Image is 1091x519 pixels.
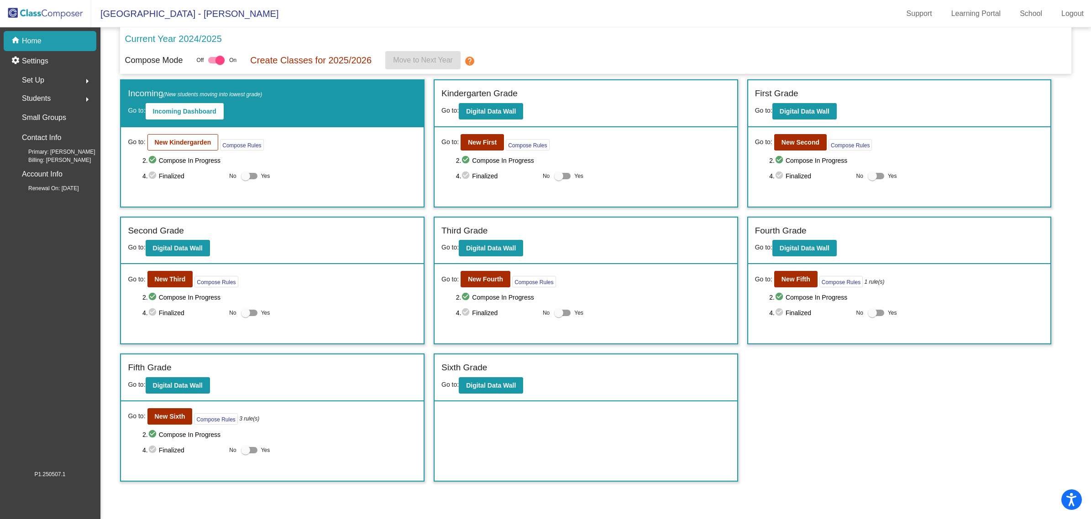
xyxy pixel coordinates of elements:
[22,36,42,47] p: Home
[128,381,145,388] span: Go to:
[775,292,786,303] mat-icon: check_circle
[194,276,238,287] button: Compose Rules
[888,307,897,318] span: Yes
[142,307,225,318] span: 4. Finalized
[461,134,504,151] button: New First
[461,307,472,318] mat-icon: check_circle
[441,275,459,284] span: Go to:
[14,148,95,156] span: Primary: [PERSON_NAME]
[506,139,549,151] button: Compose Rules
[22,111,66,124] p: Small Groups
[864,278,884,286] i: 1 rule(s)
[464,56,475,67] mat-icon: help
[769,307,851,318] span: 4. Finalized
[772,240,837,256] button: Digital Data Wall
[155,139,211,146] b: New Kindergarden
[155,275,186,283] b: New Third
[128,87,262,100] label: Incoming
[11,36,22,47] mat-icon: home
[1012,6,1049,21] a: School
[148,292,159,303] mat-icon: check_circle
[441,224,488,238] label: Third Grade
[148,429,159,440] mat-icon: check_circle
[461,271,510,287] button: New Fourth
[82,94,93,105] mat-icon: arrow_right
[250,53,372,67] p: Create Classes for 2025/2026
[543,309,550,317] span: No
[512,276,556,287] button: Compose Rules
[229,172,236,180] span: No
[774,271,818,287] button: New Fifth
[441,361,487,374] label: Sixth Grade
[772,103,837,119] button: Digital Data Wall
[466,382,516,389] b: Digital Data Wall
[229,446,236,454] span: No
[22,131,61,144] p: Contact Info
[441,381,459,388] span: Go to:
[229,309,236,317] span: No
[147,408,193,425] button: New Sixth
[461,171,472,182] mat-icon: check_circle
[22,92,51,105] span: Students
[128,275,145,284] span: Go to:
[944,6,1008,21] a: Learning Portal
[769,155,1044,166] span: 2. Compose In Progress
[125,32,221,46] p: Current Year 2024/2025
[142,445,225,456] span: 4. Finalized
[856,309,863,317] span: No
[775,155,786,166] mat-icon: check_circle
[755,107,772,114] span: Go to:
[142,292,417,303] span: 2. Compose In Progress
[148,445,159,456] mat-icon: check_circle
[829,139,872,151] button: Compose Rules
[459,377,523,394] button: Digital Data Wall
[456,292,730,303] span: 2. Compose In Progress
[769,171,851,182] span: 4. Finalized
[142,429,417,440] span: 2. Compose In Progress
[393,56,453,64] span: Move to Next Year
[22,74,44,87] span: Set Up
[153,244,203,252] b: Digital Data Wall
[441,107,459,114] span: Go to:
[755,244,772,251] span: Go to:
[153,382,203,389] b: Digital Data Wall
[155,413,185,420] b: New Sixth
[148,155,159,166] mat-icon: check_circle
[128,244,145,251] span: Go to:
[148,307,159,318] mat-icon: check_circle
[125,54,183,67] p: Compose Mode
[459,103,523,119] button: Digital Data Wall
[461,155,472,166] mat-icon: check_circle
[456,307,538,318] span: 4. Finalized
[466,108,516,115] b: Digital Data Wall
[128,361,171,374] label: Fifth Grade
[91,6,278,21] span: [GEOGRAPHIC_DATA] - [PERSON_NAME]
[194,413,237,425] button: Compose Rules
[456,171,538,182] span: 4. Finalized
[856,172,863,180] span: No
[441,137,459,147] span: Go to:
[146,103,224,119] button: Incoming Dashboard
[146,377,210,394] button: Digital Data Wall
[239,415,259,423] i: 3 rule(s)
[782,139,819,146] b: New Second
[775,171,786,182] mat-icon: check_circle
[574,307,583,318] span: Yes
[261,307,270,318] span: Yes
[755,275,772,284] span: Go to:
[468,275,503,283] b: New Fourth
[574,171,583,182] span: Yes
[888,171,897,182] span: Yes
[459,240,523,256] button: Digital Data Wall
[1054,6,1091,21] a: Logout
[456,155,730,166] span: 2. Compose In Progress
[220,139,263,151] button: Compose Rules
[755,137,772,147] span: Go to:
[461,292,472,303] mat-icon: check_circle
[774,134,827,151] button: New Second
[14,184,79,192] span: Renewal On: [DATE]
[755,87,798,100] label: First Grade
[22,56,48,67] p: Settings
[782,275,810,283] b: New Fifth
[153,108,216,115] b: Incoming Dashboard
